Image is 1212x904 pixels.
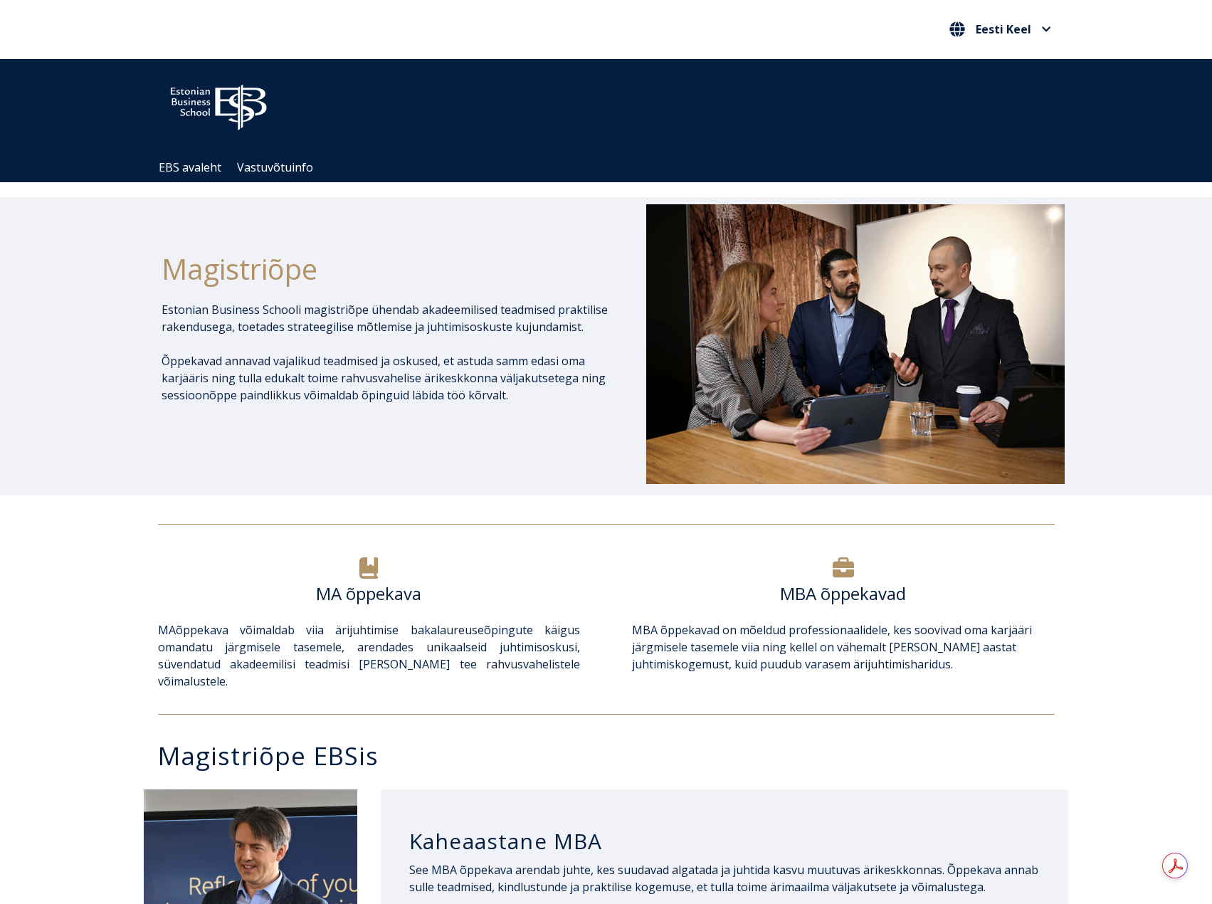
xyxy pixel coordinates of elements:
span: Community for Growth and Resp [553,98,728,114]
p: See MBA õppekava arendab juhte, kes suudavad algatada ja juhtida kasvu muutuvas ärikeskkonnas. Õp... [409,861,1040,895]
img: ebs_logo2016_white [158,73,279,135]
h6: MBA õppekavad [632,583,1054,604]
img: DSC_1073 [646,204,1065,483]
h3: Kaheaastane MBA [409,828,1040,855]
p: Estonian Business Schooli magistriõpe ühendab akadeemilised teadmised praktilise rakendusega, toe... [162,301,608,335]
a: MBA [632,622,658,638]
span: õppekava võimaldab viia ärijuhtimise bakalaureuseõpingute käigus omandatu järgmisele tasemele, ar... [158,622,580,689]
a: EBS avaleht [159,159,221,175]
a: Vastuvõtuinfo [237,159,313,175]
h1: Magistriõpe [162,251,608,287]
div: Navigation Menu [151,153,1076,182]
h3: Magistriõpe EBSis [158,743,1069,768]
span: Eesti Keel [976,23,1031,35]
h6: MA õppekava [158,583,580,604]
a: MA [158,622,176,638]
button: Eesti Keel [946,18,1055,41]
nav: Vali oma keel [946,18,1055,41]
p: Õppekavad annavad vajalikud teadmised ja oskused, et astuda samm edasi oma karjääris ning tulla e... [162,352,608,404]
p: õppekavad on mõeldud professionaalidele, kes soovivad oma karjääri järgmisele tasemele viia ning ... [632,621,1054,673]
